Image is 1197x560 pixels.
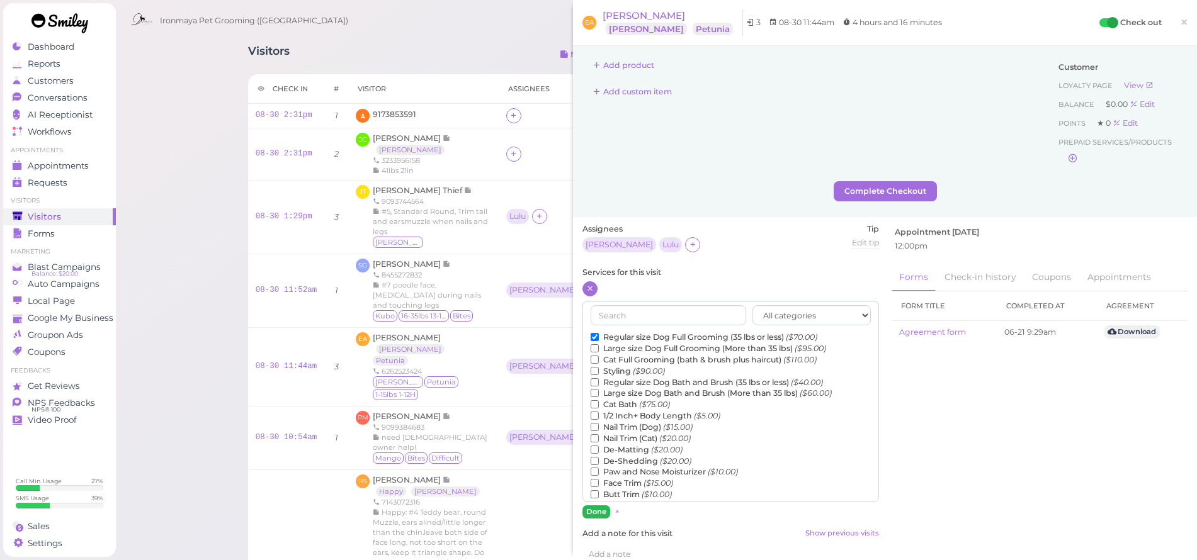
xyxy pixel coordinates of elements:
div: 9093744564 [373,196,491,206]
label: Styling [591,366,665,377]
span: NPS Feedbacks [28,398,95,408]
span: Bites [450,310,473,322]
th: Agreement [1097,291,1188,321]
li: Marketing [3,247,116,256]
a: Petunia [693,23,733,35]
i: ($5.00) [694,411,720,420]
i: 2 [334,149,339,159]
label: Face Trim [591,478,673,489]
span: Difficult [429,452,462,464]
input: Nail Trim (Cat) ($20.00) [591,434,599,442]
a: 08-30 1:29pm [256,212,312,221]
div: Lulu [509,212,526,221]
label: Regular size Dog Full Grooming (35 lbs or less) [591,332,817,343]
th: Completed at [997,291,1097,321]
i: ($90.00) [633,366,665,376]
button: × [611,505,623,518]
a: Check-in history [937,264,1023,291]
label: Large size Dog Bath and Brush (More than 35 lbs) [591,388,832,399]
label: De-Shedding [591,456,691,467]
button: Add custom item [582,82,683,102]
label: Cat Full Grooming (bath & brush plus haircut) [591,354,817,366]
span: PM [356,411,370,425]
a: Auto Campaigns [3,276,116,293]
span: Customers [28,76,74,86]
li: 4 hours and 16 minutes [839,16,945,29]
span: SG [356,259,370,272]
i: ($20.00) [651,445,683,454]
a: Petunia [373,356,408,366]
input: Cat Full Grooming (bath & brush plus haircut) ($110.00) [591,356,599,364]
i: ($95.00) [795,344,826,353]
a: 08-30 10:54am [256,433,317,442]
i: ($70.00) [786,332,817,342]
a: [PERSON_NAME] [PERSON_NAME] [373,133,451,154]
a: Edit [1113,118,1138,128]
span: Kubo [373,310,397,322]
div: 3233956158 [373,155,451,165]
div: Lulu [506,209,532,225]
a: Local Page [3,293,116,310]
label: Butt Trim [591,489,672,500]
label: 1/2 Inch+ Body Length [591,410,720,422]
li: 08-30 11:44am [766,16,837,29]
span: Visitors [28,211,61,222]
a: Video Proof [3,412,116,428]
th: Form title [892,291,997,321]
span: [PERSON_NAME] [373,333,441,342]
span: Forms [28,228,55,239]
span: need [DEMOGRAPHIC_DATA] owner help! [373,433,487,452]
div: [PERSON_NAME] [509,433,577,442]
span: Add a note [589,549,631,559]
label: Cat Bath [591,399,670,410]
span: EA [582,16,596,30]
a: Download [1104,325,1160,339]
label: Regular size Dog Bath and Brush (35 lbs or less) [591,377,823,388]
span: [PERSON_NAME] Thief [373,186,464,195]
i: ($110.00) [783,355,817,364]
i: ($5.00) [645,501,672,510]
a: [PERSON_NAME] Happy [PERSON_NAME] [373,475,486,496]
span: $0.00 [1106,99,1130,109]
label: Assignees [582,223,623,235]
span: RS [356,474,370,488]
div: [PERSON_NAME] [586,240,653,249]
span: [PERSON_NAME] [373,475,443,484]
span: Local Page [28,296,75,306]
span: Google My Business [28,313,113,323]
a: Dashboard [3,38,116,55]
div: SMS Usage [16,494,49,502]
i: ($60.00) [800,388,832,398]
span: Dashboard [28,42,74,52]
input: Styling ($90.00) [591,367,599,375]
label: Add a note for this visit [582,528,879,539]
a: Get Reviews [3,378,116,395]
input: Paws Trim ($5.00) [591,501,599,510]
li: Appointments [3,146,116,155]
a: 08-30 11:52am [256,286,317,294]
a: Requests [3,174,116,191]
div: # [334,84,339,94]
span: Blast Campaigns [28,262,101,272]
div: Lulu [662,240,679,249]
td: 06-21 9:29am [997,320,1097,343]
label: Paws Trim [591,500,672,512]
input: Face Trim ($15.00) [591,479,599,487]
a: Workflows [3,123,116,140]
span: [PERSON_NAME] [373,133,443,143]
i: 3 [334,362,339,371]
div: [PERSON_NAME] [509,362,577,371]
a: View [1124,81,1154,90]
i: ($10.00) [642,490,672,499]
a: [PERSON_NAME] [373,259,451,269]
span: Petunia [424,376,458,388]
span: Auto Campaigns [28,279,99,289]
a: Reports [3,55,116,72]
input: Cat Bath ($75.00) [591,400,599,408]
label: De-Matting [591,444,683,456]
span: 9173853591 [373,109,416,119]
button: Done [582,505,610,518]
span: [PERSON_NAME] [373,259,443,269]
div: 9099384683 [373,422,491,432]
